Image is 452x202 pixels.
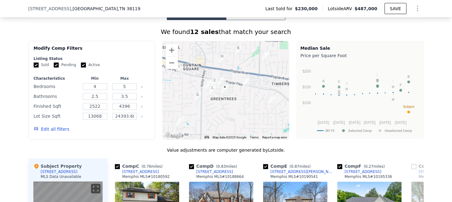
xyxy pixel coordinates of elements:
[263,136,287,139] a: Report a map error
[34,62,49,68] label: Sold
[196,170,233,175] div: [STREET_ADDRESS]
[41,175,82,179] div: MLS Data Unavailable
[81,76,108,81] div: Min
[189,170,233,175] a: [STREET_ADDRESS]
[115,170,159,175] a: [STREET_ADDRESS]
[28,27,424,36] div: We found that match your search
[211,78,218,88] div: 6796 Slash Pine Cv
[302,69,311,74] text: $200
[403,105,414,109] text: Subject
[81,62,100,68] label: Active
[364,120,375,125] text: [DATE]
[243,77,249,88] div: 2026 Sunset Rd
[28,147,424,154] div: Value adjustments are computer generated by Lotside .
[301,45,420,51] div: Median Sale
[166,44,178,57] button: Zoom in
[287,165,313,169] span: ( miles)
[71,6,140,12] span: , [GEOGRAPHIC_DATA]
[196,175,244,179] div: Memphis MLS # 10188664
[338,80,340,84] text: C
[139,165,165,169] span: ( miles)
[325,129,334,133] text: 38119
[408,75,410,78] text: B
[54,62,76,68] label: Pending
[301,60,420,137] svg: A chart.
[263,170,335,175] a: [STREET_ADDRESS][PERSON_NAME]
[176,64,183,74] div: 6502 N Oak Shadows Cir
[365,165,374,169] span: 0.27
[385,3,406,14] button: SAVE
[34,82,79,91] div: Bedrooms
[412,2,424,15] button: Show Options
[222,84,228,95] div: 2080 Black Oak Dr
[189,163,240,170] div: Comp D
[143,165,151,169] span: 0.76
[337,170,382,175] a: [STREET_ADDRESS]
[385,129,412,133] text: Unselected Comp
[34,112,79,121] div: Lot Size Sqft
[141,106,143,108] button: Clear
[345,170,382,175] div: [STREET_ADDRESS]
[34,92,79,101] div: Bathrooms
[213,136,247,139] span: Map data ©2025 Google
[176,116,183,127] div: 2351 Kirby Rd
[295,6,318,12] span: $230,000
[379,120,391,125] text: [DATE]
[377,73,378,77] text: L
[209,85,216,95] div: 2100 Hickory Crest Dr
[338,84,340,88] text: K
[34,76,79,81] div: Characteristics
[218,165,226,169] span: 0.83
[34,126,70,133] button: Edit all filters
[271,175,318,179] div: Memphis MLS # 10190541
[333,120,345,125] text: [DATE]
[361,165,387,169] span: ( miles)
[393,80,394,83] text: I
[337,163,387,170] div: Comp F
[164,132,184,140] img: Google
[34,45,150,56] div: Modify Comp Filters
[141,116,143,118] button: Clear
[111,76,138,81] div: Max
[302,85,311,90] text: $150
[338,86,340,90] text: H
[268,95,275,106] div: 7273 Stamford Dr
[395,120,407,125] text: [DATE]
[28,6,71,12] span: [STREET_ADDRESS]
[33,163,82,170] div: Subject Property
[271,170,335,175] div: [STREET_ADDRESS][PERSON_NAME]
[205,136,209,139] button: Keyboard shortcuts
[34,56,150,61] div: Listing Status
[263,163,313,170] div: Comp E
[194,92,201,102] div: 2146 Old Lake Cv
[190,28,219,36] strong: 12 sales
[328,6,354,12] span: Lotside ARV
[54,63,59,68] input: Pending
[262,51,269,61] div: 1810 Riverdale Rd
[164,132,184,140] a: Open this area in Google Maps (opens a new window)
[141,96,143,98] button: Clear
[355,6,378,11] span: $487,000
[91,184,100,193] button: Toggle fullscreen view
[81,63,86,68] input: Active
[345,175,392,179] div: Memphis MLS # 10195336
[118,6,140,11] span: , TN 38119
[302,101,311,105] text: $100
[265,6,295,12] span: Last Sold for
[41,170,78,175] div: [STREET_ADDRESS]
[122,175,170,179] div: Memphis MLS # 10180592
[235,45,242,56] div: 1763 Bryn Mawr Cir
[291,165,299,169] span: 0.87
[345,82,348,86] text: G
[250,136,259,139] a: Terms (opens in new tab)
[214,165,240,169] span: ( miles)
[205,80,212,90] div: 2056 Hickory Crest Dr
[322,79,325,83] text: A
[219,53,226,64] div: 1832 Oak Hill Rd
[376,79,378,83] text: E
[166,57,178,69] button: Zoom out
[218,76,225,87] div: 2020 Satinwood Dr
[122,170,159,175] div: [STREET_ADDRESS]
[318,120,329,125] text: [DATE]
